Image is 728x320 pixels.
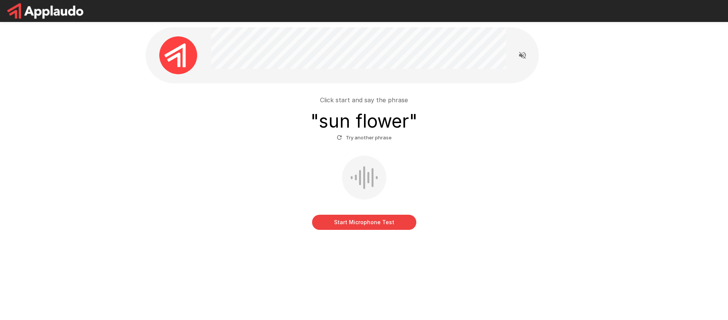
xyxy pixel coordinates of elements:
[312,215,416,230] button: Start Microphone Test
[311,111,417,132] h3: " sun flower "
[320,95,408,105] p: Click start and say the phrase
[335,132,394,144] button: Try another phrase
[515,48,530,63] button: Read questions aloud
[159,36,197,74] img: applaudo_avatar.png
